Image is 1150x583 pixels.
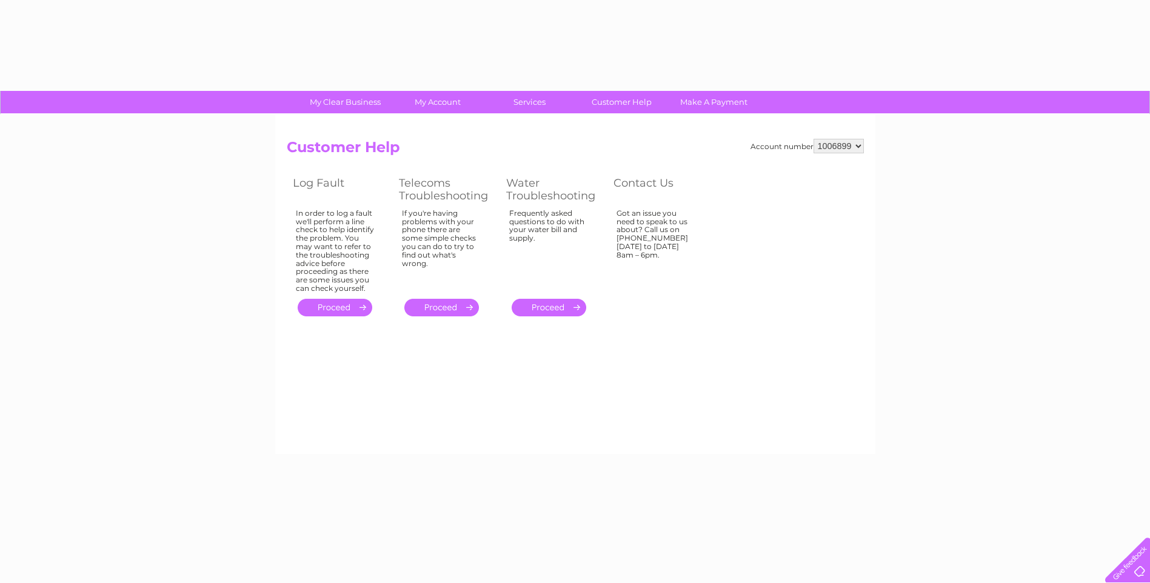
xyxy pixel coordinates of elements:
[404,299,479,316] a: .
[387,91,487,113] a: My Account
[393,173,500,205] th: Telecoms Troubleshooting
[298,299,372,316] a: .
[500,173,607,205] th: Water Troubleshooting
[287,139,864,162] h2: Customer Help
[402,209,482,288] div: If you're having problems with your phone there are some simple checks you can do to try to find ...
[572,91,672,113] a: Customer Help
[607,173,714,205] th: Contact Us
[480,91,580,113] a: Services
[296,209,375,293] div: In order to log a fault we'll perform a line check to help identify the problem. You may want to ...
[509,209,589,288] div: Frequently asked questions to do with your water bill and supply.
[295,91,395,113] a: My Clear Business
[512,299,586,316] a: .
[617,209,695,288] div: Got an issue you need to speak to us about? Call us on [PHONE_NUMBER] [DATE] to [DATE] 8am – 6pm.
[751,139,864,153] div: Account number
[664,91,764,113] a: Make A Payment
[287,173,393,205] th: Log Fault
